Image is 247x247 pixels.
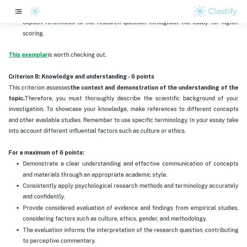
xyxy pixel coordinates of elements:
p: Demonstrate a clear understanding and effective communication of concepts and materials through a... [23,158,238,180]
strong: the context and demonstration of the understanding [70,84,220,91]
strong: Criterion B: Knowledge and understanding - 6 points [9,73,154,80]
p: Provide considered evaluation of evidence and findings from empirical studies, considering factor... [23,203,238,225]
img: Clastify logo [30,6,41,17]
p: is worth checking out. [9,39,238,82]
p: Consistently apply psychological research methods and terminology accurately and confidently. [23,181,238,202]
strong: For a maximum of 6 points: [9,149,84,156]
a: Clastify logo [26,6,41,17]
strong: of the topic. [9,84,238,102]
img: Clastify logo [193,4,238,19]
a: This exemplar [9,51,48,58]
p: The evaluation informs the interpretation of the research question, contributing to perceptive co... [23,225,238,247]
p: This criterion assesses Therefore, you must thoroughly describe the scientific background of your... [9,82,238,158]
